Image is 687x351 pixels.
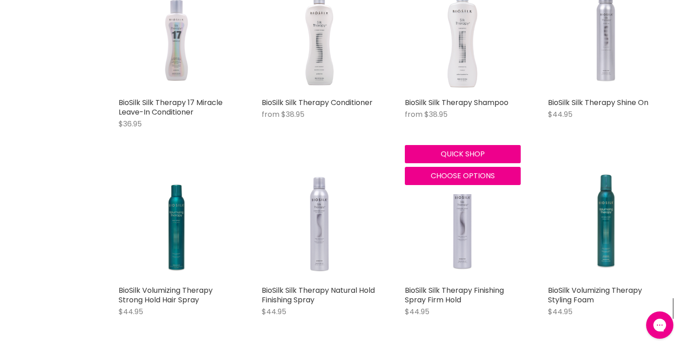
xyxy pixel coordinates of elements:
[281,109,304,120] span: $38.95
[424,109,448,120] span: $38.95
[119,119,142,129] span: $36.95
[548,165,664,281] a: BioSilk Volumizing Therapy Styling Foam
[405,167,521,185] button: Choose options
[405,97,508,108] a: BioSilk Silk Therapy Shampoo
[405,306,429,317] span: $44.95
[262,285,375,305] a: BioSilk Silk Therapy Natural Hold Finishing Spray
[405,145,521,163] button: Quick shop
[262,306,286,317] span: $44.95
[119,306,143,317] span: $44.95
[548,109,572,120] span: $44.95
[405,109,423,120] span: from
[435,165,491,281] img: BioSilk Silk Therapy Finishing Spray Firm Hold
[119,285,213,305] a: BioSilk Volumizing Therapy Strong Hold Hair Spray
[262,97,373,108] a: BioSilk Silk Therapy Conditioner
[119,97,223,117] a: BioSilk Silk Therapy 17 Miracle Leave-In Conditioner
[642,308,678,342] iframe: Gorgias live chat messenger
[405,285,504,305] a: BioSilk Silk Therapy Finishing Spray Firm Hold
[548,306,572,317] span: $44.95
[119,165,234,281] a: BioSilk Volumizing Therapy Strong Hold Hair Spray
[291,165,348,281] img: BioSilk Silk Therapy Natural Hold Finishing Spray
[431,170,495,181] span: Choose options
[149,165,204,281] img: BioSilk Volumizing Therapy Strong Hold Hair Spray
[548,285,642,305] a: BioSilk Volumizing Therapy Styling Foam
[262,109,279,120] span: from
[405,165,521,281] a: BioSilk Silk Therapy Finishing Spray Firm Hold
[262,165,378,281] a: BioSilk Silk Therapy Natural Hold Finishing Spray
[579,165,633,281] img: BioSilk Volumizing Therapy Styling Foam
[548,97,648,108] a: BioSilk Silk Therapy Shine On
